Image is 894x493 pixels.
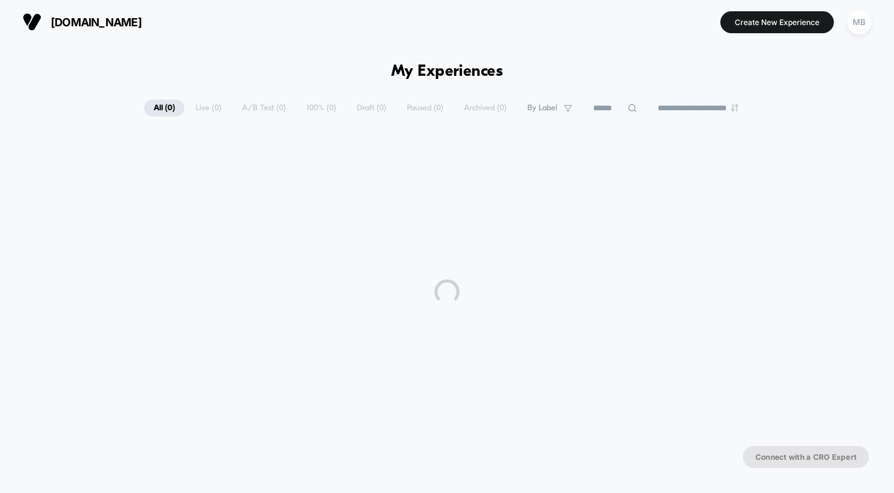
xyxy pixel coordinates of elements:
[19,12,145,32] button: [DOMAIN_NAME]
[743,446,869,468] button: Connect with a CRO Expert
[527,103,557,113] span: By Label
[144,100,184,117] span: All ( 0 )
[23,13,41,31] img: Visually logo
[843,9,875,35] button: MB
[391,63,503,81] h1: My Experiences
[731,104,739,112] img: end
[720,11,834,33] button: Create New Experience
[847,10,871,34] div: MB
[51,16,142,29] span: [DOMAIN_NAME]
